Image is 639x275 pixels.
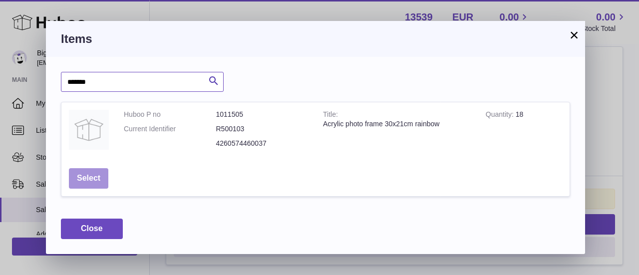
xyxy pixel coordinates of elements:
[216,139,309,148] dd: 4260574460037
[69,168,108,189] button: Select
[323,110,338,121] strong: Title
[69,110,109,150] img: Acrylic photo frame 30x21cm rainbow
[61,219,123,239] button: Close
[568,29,580,41] button: ×
[124,124,216,134] dt: Current Identifier
[216,124,309,134] dd: R500103
[486,110,516,121] strong: Quantity
[216,110,309,119] dd: 1011505
[124,110,216,119] dt: Huboo P no
[81,224,103,233] span: Close
[61,31,570,47] h3: Items
[478,102,570,161] td: 18
[323,119,471,129] div: Acrylic photo frame 30x21cm rainbow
